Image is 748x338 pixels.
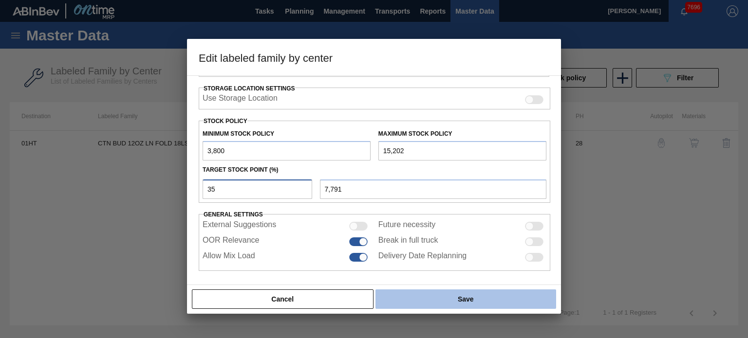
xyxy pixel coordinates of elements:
label: Target Stock Point (%) [203,166,279,173]
label: Delivery Date Replanning [378,251,467,263]
label: When enabled, the system will display stocks from different storage locations. [203,94,278,106]
label: Break in full truck [378,236,438,248]
label: Minimum Stock Policy [203,130,274,137]
label: Stock Policy [204,118,247,125]
span: General settings [204,211,263,218]
button: Cancel [192,289,374,309]
label: Maximum Stock Policy [378,130,452,137]
label: External Suggestions [203,220,276,232]
button: Save [375,289,556,309]
label: Future necessity [378,220,435,232]
label: Allow Mix Load [203,251,255,263]
label: OOR Relevance [203,236,260,248]
h3: Edit labeled family by center [187,39,561,76]
span: Storage Location Settings [204,85,295,92]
